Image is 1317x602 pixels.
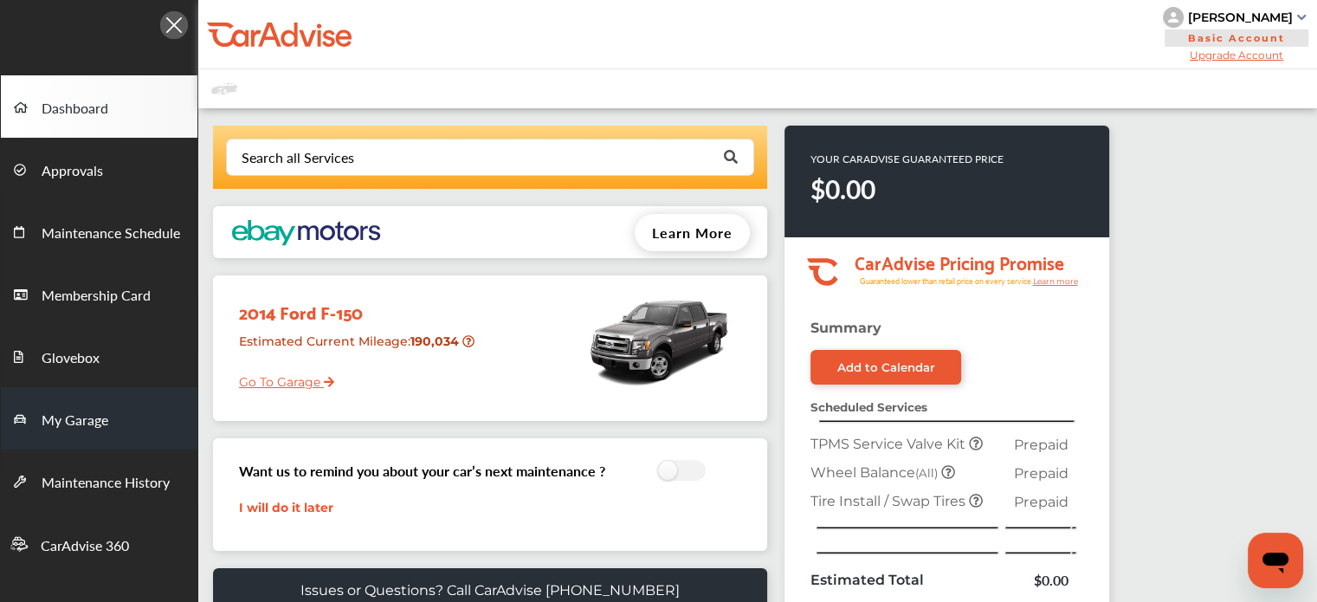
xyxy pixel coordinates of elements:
[585,284,733,397] img: mobile_9445_st0640_046.jpg
[226,361,334,394] a: Go To Garage
[810,152,1004,166] p: YOUR CARADVISE GUARANTEED PRICE
[242,151,354,165] div: Search all Services
[810,436,969,452] span: TPMS Service Valve Kit
[1032,276,1078,286] tspan: Learn more
[239,500,333,515] a: I will do it later
[211,78,237,100] img: placeholder_car.fcab19be.svg
[1,325,197,387] a: Glovebox
[810,400,927,414] strong: Scheduled Services
[1,262,197,325] a: Membership Card
[1,200,197,262] a: Maintenance Schedule
[1,387,197,450] a: My Garage
[41,535,129,558] span: CarAdvise 360
[810,171,875,207] strong: $0.00
[1163,49,1310,61] span: Upgrade Account
[42,472,170,495] span: Maintenance History
[42,160,103,183] span: Approvals
[42,98,108,120] span: Dashboard
[859,275,1032,287] tspan: Guaranteed lower than retail price on every service.
[1014,437,1068,453] span: Prepaid
[810,464,941,481] span: Wheel Balance
[810,493,969,509] span: Tire Install / Swap Tires
[1163,7,1184,28] img: knH8PDtVvWoAbQRylUukY18CTiRevjo20fAtgn5MLBQj4uumYvk2MzTtcAIzfGAtb1XOLVMAvhLuqoNAbL4reqehy0jehNKdM...
[1014,465,1068,482] span: Prepaid
[915,466,938,480] small: (All)
[1004,566,1073,594] td: $0.00
[42,223,180,245] span: Maintenance Schedule
[1165,29,1308,47] span: Basic Account
[239,461,605,481] h3: Want us to remind you about your car’s next maintenance ?
[1,450,197,512] a: Maintenance History
[226,284,480,327] div: 2014 Ford F-150
[854,246,1063,277] tspan: CarAdvise Pricing Promise
[837,360,935,374] div: Add to Calendar
[1248,533,1303,588] iframe: Button to launch messaging window
[806,566,1004,594] td: Estimated Total
[652,223,733,243] span: Learn More
[1014,494,1068,510] span: Prepaid
[410,333,462,349] strong: 190,034
[226,327,480,371] div: Estimated Current Mileage :
[160,11,188,39] img: Icon.5fd9dcc7.svg
[42,410,108,432] span: My Garage
[1,75,197,138] a: Dashboard
[42,347,100,370] span: Glovebox
[42,285,151,307] span: Membership Card
[1297,15,1306,20] img: sCxJUJ+qAmfqhQGDUl18vwLg4ZYJ6CxN7XmbOMBAAAAAElFTkSuQmCC
[1,138,197,200] a: Approvals
[810,350,961,385] a: Add to Calendar
[1188,10,1293,25] div: [PERSON_NAME]
[810,320,881,336] strong: Summary
[300,582,680,599] p: Issues or Questions? Call CarAdvise [PHONE_NUMBER]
